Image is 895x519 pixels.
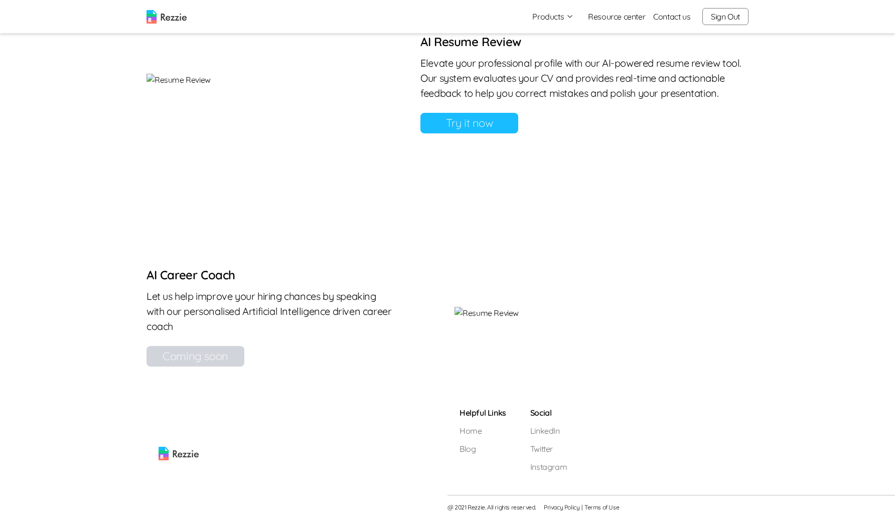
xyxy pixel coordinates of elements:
[420,113,518,133] a: Try it now
[455,307,749,319] img: Resume Review
[584,503,619,511] a: Terms of Use
[460,425,506,437] a: Home
[530,425,567,437] a: LinkedIn
[460,407,506,419] h5: Helpful Links
[146,346,244,367] div: Coming soon
[460,443,506,455] a: Blog
[447,503,536,511] span: @ 2021 Rezzie. All rights reserved.
[146,267,393,283] h6: AI Career Coach
[146,10,187,24] img: logo
[420,56,749,101] p: Elevate your professional profile with our AI-powered resume review tool. Our system evaluates yo...
[159,407,199,460] img: rezzie logo
[530,443,567,455] a: Twitter
[146,74,359,86] img: Resume Review
[530,461,567,473] a: Instagram
[588,11,645,23] a: Resource center
[653,11,690,23] a: Contact us
[530,407,567,419] h5: Social
[420,34,749,50] h6: AI Resume Review
[532,11,574,23] button: Products
[581,503,582,511] span: |
[702,8,749,25] button: Sign Out
[544,503,579,511] a: Privacy Policy
[146,289,393,334] p: Let us help improve your hiring chances by speaking with our personalised Artificial Intelligence...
